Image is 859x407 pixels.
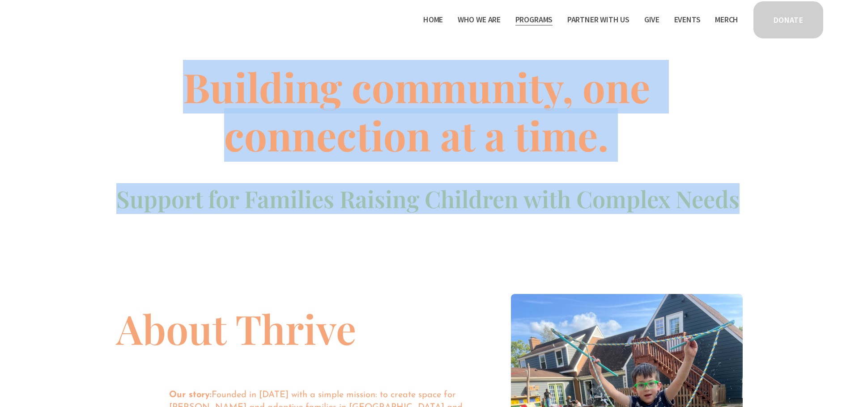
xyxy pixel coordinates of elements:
h1: About Thrive [116,304,427,352]
a: folder dropdown [515,13,553,27]
a: Home [423,13,443,27]
span: Support for Families Raising Children with Complex Needs [116,183,740,214]
span: Partner With Us [567,13,629,26]
span: Programs [515,13,553,26]
a: Give [644,13,659,27]
a: folder dropdown [458,13,501,27]
a: folder dropdown [567,13,629,27]
strong: Our story: [169,390,212,399]
span: Who We Are [458,13,501,26]
strong: Building community, one connection at a time. [183,60,659,162]
a: Events [674,13,701,27]
a: Merch [715,13,738,27]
